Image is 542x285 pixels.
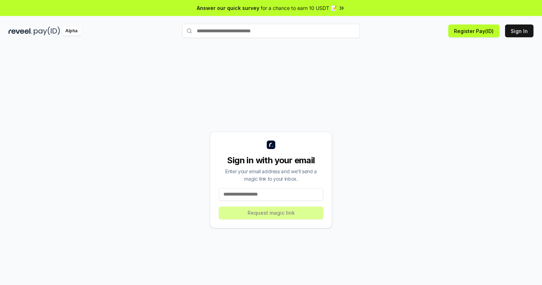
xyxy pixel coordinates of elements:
img: logo_small [267,141,275,149]
img: reveel_dark [9,27,32,35]
div: Sign in with your email [219,155,323,166]
div: Alpha [61,27,81,35]
div: Enter your email address and we’ll send a magic link to your inbox. [219,168,323,182]
span: Answer our quick survey [197,4,259,12]
span: for a chance to earn 10 USDT 📝 [261,4,337,12]
button: Register Pay(ID) [448,24,499,37]
button: Sign In [505,24,533,37]
img: pay_id [34,27,60,35]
